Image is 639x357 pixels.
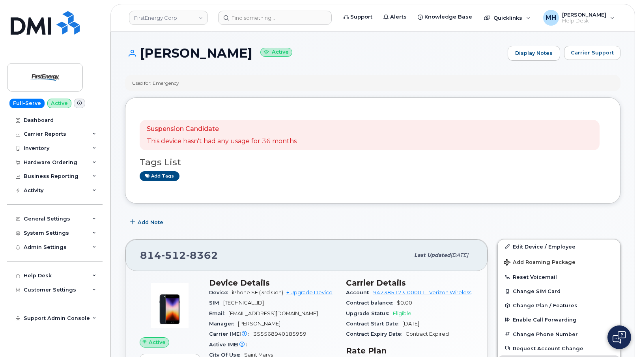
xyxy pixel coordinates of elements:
[402,321,419,327] span: [DATE]
[223,300,264,306] span: [TECHNICAL_ID]
[513,303,577,308] span: Change Plan / Features
[346,346,473,355] h3: Rate Plan
[450,252,468,258] span: [DATE]
[286,290,333,295] a: + Upgrade Device
[414,252,450,258] span: Last updated
[209,321,238,327] span: Manager
[140,171,179,181] a: Add tags
[508,46,560,61] a: Display Notes
[405,331,449,337] span: Contract Expired
[209,310,228,316] span: Email
[498,341,620,355] button: Request Account Change
[613,331,626,344] img: Open chat
[393,310,411,316] span: Eligible
[498,312,620,327] button: Enable Call Forwarding
[346,321,402,327] span: Contract Start Date
[147,125,297,134] p: Suspension Candidate
[571,49,614,56] span: Carrier Support
[209,331,253,337] span: Carrier IMEI
[146,282,193,329] img: image20231002-3703462-1angbar.jpeg
[373,290,471,295] a: 942385123-00001 - Verizon Wireless
[253,331,306,337] span: 355568940185959
[498,284,620,298] button: Change SIM Card
[228,310,318,316] span: [EMAIL_ADDRESS][DOMAIN_NAME]
[346,310,393,316] span: Upgrade Status
[209,278,336,288] h3: Device Details
[260,48,292,57] small: Active
[209,342,251,348] span: Active IMEI
[125,46,504,60] h1: [PERSON_NAME]
[140,157,606,167] h3: Tags List
[161,249,186,261] span: 512
[209,300,223,306] span: SIM
[147,137,297,146] p: This device hasn't had any usage for 36 months
[186,249,218,261] span: 8362
[132,80,179,86] div: Used for: Emergency
[138,219,163,226] span: Add Note
[397,300,412,306] span: $0.00
[504,259,575,267] span: Add Roaming Package
[498,254,620,270] button: Add Roaming Package
[498,298,620,312] button: Change Plan / Features
[125,215,170,230] button: Add Note
[564,46,620,60] button: Carrier Support
[513,317,577,323] span: Enable Call Forwarding
[209,290,232,295] span: Device
[346,300,397,306] span: Contract balance
[346,278,473,288] h3: Carrier Details
[140,249,218,261] span: 814
[251,342,256,348] span: —
[346,331,405,337] span: Contract Expiry Date
[232,290,283,295] span: iPhone SE (3rd Gen)
[498,270,620,284] button: Reset Voicemail
[238,321,280,327] span: [PERSON_NAME]
[149,338,166,346] span: Active
[498,327,620,341] button: Change Phone Number
[346,290,373,295] span: Account
[498,239,620,254] a: Edit Device / Employee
